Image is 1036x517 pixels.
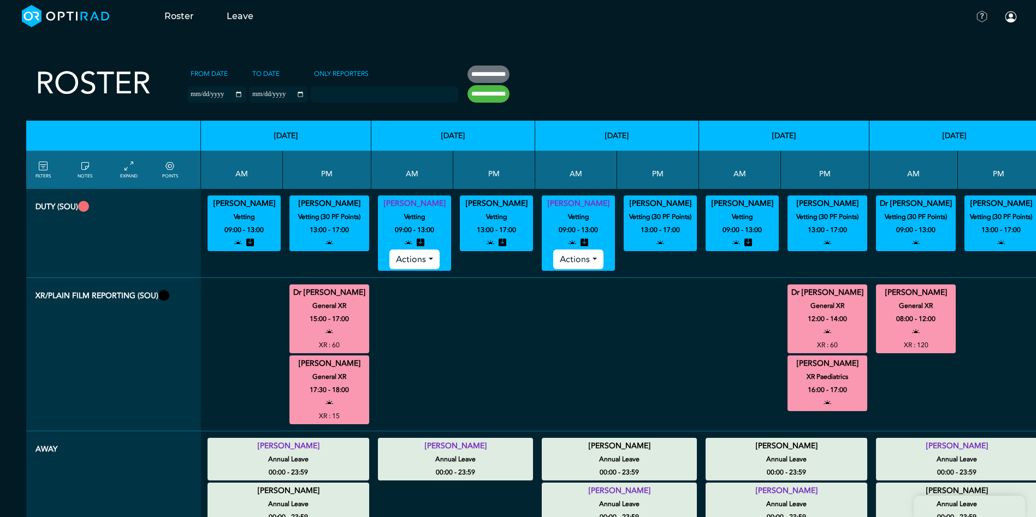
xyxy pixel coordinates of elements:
small: XR : 60 [319,338,340,352]
small: Vetting (30 PF Points) [783,210,872,223]
summary: [PERSON_NAME] [625,197,695,210]
small: Annual Leave [537,453,702,466]
small: Annual Leave [701,453,872,466]
small: XR : 60 [817,338,838,352]
small: Annual Leave [537,497,702,510]
small: 08:00 - 12:00 [896,312,936,325]
th: [DATE] [535,121,699,151]
summary: [PERSON_NAME] [707,484,866,497]
div: General XR 17:30 - 18:00 [289,355,369,424]
small: Vetting (30 PF Points) [871,210,961,223]
small: Vetting (30 PF Points) [285,210,374,223]
summary: [PERSON_NAME] [878,439,1036,453]
small: Vetting (30 PF Points) [619,210,702,223]
small: 00:00 - 23:59 [937,466,976,479]
div: General XR 15:00 - 17:00 [289,284,369,353]
summary: [PERSON_NAME] [291,357,368,370]
small: 13:00 - 17:00 [310,223,349,236]
div: Vetting 09:00 - 13:00 [208,195,281,251]
small: Vetting [701,210,784,223]
small: 13:00 - 17:00 [477,223,516,236]
i: open to allocation [325,396,333,409]
summary: [PERSON_NAME] [878,484,1036,497]
th: Duty (SOU) [26,189,201,278]
div: XR Paediatrics 16:00 - 17:00 [788,355,867,411]
small: 15:00 - 17:00 [310,312,349,325]
th: [DATE] [201,121,371,151]
div: Vetting 13:00 - 17:00 [460,195,533,251]
summary: Dr [PERSON_NAME] [878,197,954,210]
small: Vetting [373,210,456,223]
div: Annual Leave 00:00 - 23:59 [208,438,369,480]
small: XR : 15 [319,409,340,423]
div: Vetting (30 PF Points) 09:00 - 13:00 [876,195,956,251]
summary: [PERSON_NAME] [380,197,449,210]
small: XR Paediatrics [783,370,872,383]
small: General XR [871,299,961,312]
small: Annual Leave [203,453,374,466]
summary: [PERSON_NAME] [543,197,613,210]
div: Vetting (30 PF Points) 13:00 - 17:00 [289,195,369,251]
i: open to allocation [487,236,494,249]
summary: [PERSON_NAME] [543,439,695,453]
small: 09:00 - 13:00 [559,223,598,236]
summary: [PERSON_NAME] [461,197,531,210]
i: stored entry [246,236,254,249]
i: open to allocation [912,236,920,249]
i: open to allocation [912,325,920,338]
th: AM [371,151,453,189]
small: 09:00 - 13:00 [896,223,936,236]
summary: [PERSON_NAME] [209,484,368,497]
th: [DATE] [371,121,535,151]
summary: Dr [PERSON_NAME] [789,286,866,299]
i: open to allocation [824,325,831,338]
summary: [PERSON_NAME] [291,197,368,210]
i: open to allocation [656,236,664,249]
i: open to allocation [997,236,1005,249]
small: Vetting [455,210,538,223]
small: 00:00 - 23:59 [436,466,475,479]
img: brand-opti-rad-logos-blue-and-white-d2f68631ba2948856bd03f2d395fb146ddc8fb01b4b6e9315ea85fa773367... [22,5,110,27]
th: XR/Plain Film Reporting (SOU) [26,278,201,431]
i: open to allocation [405,236,412,249]
small: Annual Leave [203,497,374,510]
small: 09:00 - 13:00 [224,223,264,236]
a: collapse/expand expected points [162,160,178,180]
small: General XR [285,299,374,312]
small: 09:00 - 13:00 [395,223,434,236]
div: General XR 08:00 - 12:00 [876,284,956,353]
small: 09:00 - 13:00 [723,223,762,236]
i: stored entry [417,236,424,249]
i: stored entry [581,236,588,249]
small: Vetting [537,210,620,223]
i: open to allocation [732,236,740,249]
small: General XR [285,370,374,383]
small: 00:00 - 23:59 [767,466,806,479]
i: stored entry [744,236,752,249]
summary: [PERSON_NAME] [209,197,279,210]
div: Annual Leave 00:00 - 23:59 [378,438,533,480]
a: collapse/expand entries [120,160,138,180]
th: PM [283,151,371,189]
th: [DATE] [699,121,869,151]
i: open to allocation [325,236,333,249]
button: Actions [389,249,439,269]
small: 13:00 - 17:00 [641,223,680,236]
div: Vetting (30 PF Points) 13:00 - 17:00 [788,195,867,251]
label: Only Reporters [311,66,372,82]
div: Annual Leave 00:00 - 23:59 [542,438,697,480]
small: Annual Leave [373,453,538,466]
div: Vetting 09:00 - 13:00 [706,195,779,251]
button: Actions [553,249,603,269]
div: General XR 12:00 - 14:00 [788,284,867,353]
div: Annual Leave 00:00 - 23:59 [706,438,867,480]
th: PM [617,151,699,189]
summary: [PERSON_NAME] [707,197,777,210]
a: show/hide notes [78,160,92,180]
i: open to allocation [234,236,242,249]
input: null [312,88,366,98]
label: From date [187,66,231,82]
summary: [PERSON_NAME] [707,439,866,453]
small: 00:00 - 23:59 [269,466,308,479]
summary: Dr [PERSON_NAME] [291,286,368,299]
